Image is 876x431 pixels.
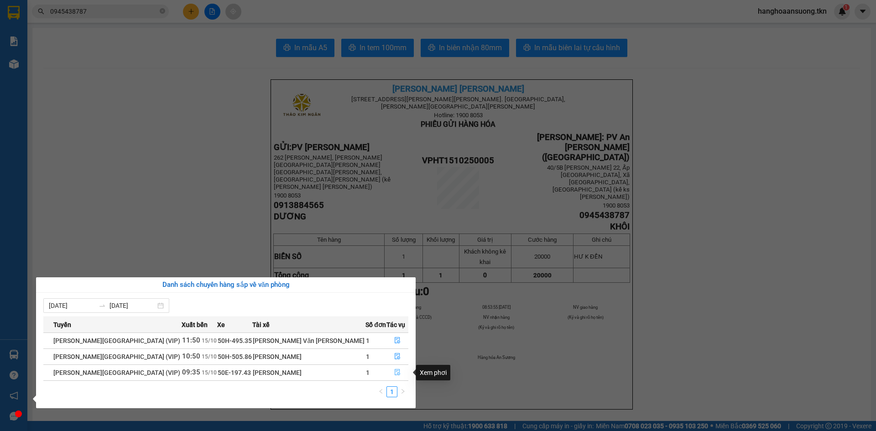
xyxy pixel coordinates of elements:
[53,320,71,330] span: Tuyến
[387,387,397,397] a: 1
[182,368,200,376] span: 09:35
[217,320,225,330] span: Xe
[253,352,365,362] div: [PERSON_NAME]
[253,336,365,346] div: [PERSON_NAME] Văn [PERSON_NAME]
[218,353,252,360] span: 50H-505.86
[416,365,450,380] div: Xem phơi
[400,389,406,394] span: right
[202,353,217,360] span: 15/10
[366,337,370,344] span: 1
[182,320,208,330] span: Xuất bến
[202,338,217,344] span: 15/10
[43,280,408,291] div: Danh sách chuyến hàng sắp về văn phòng
[397,386,408,397] li: Next Page
[366,369,370,376] span: 1
[387,333,408,348] button: file-done
[394,353,401,360] span: file-done
[99,302,106,309] span: to
[365,320,386,330] span: Số đơn
[53,353,180,360] span: [PERSON_NAME][GEOGRAPHIC_DATA] (VIP)
[53,369,180,376] span: [PERSON_NAME][GEOGRAPHIC_DATA] (VIP)
[53,337,180,344] span: [PERSON_NAME][GEOGRAPHIC_DATA] (VIP)
[99,302,106,309] span: swap-right
[394,369,401,376] span: file-done
[378,389,384,394] span: left
[386,386,397,397] li: 1
[387,349,408,364] button: file-done
[202,369,217,376] span: 15/10
[252,320,270,330] span: Tài xế
[182,352,200,360] span: 10:50
[109,301,156,311] input: Đến ngày
[182,336,200,344] span: 11:50
[253,368,365,378] div: [PERSON_NAME]
[397,386,408,397] button: right
[366,353,370,360] span: 1
[49,301,95,311] input: Từ ngày
[394,337,401,344] span: file-done
[218,337,252,344] span: 50H-495.35
[386,320,405,330] span: Tác vụ
[375,386,386,397] button: left
[387,365,408,380] button: file-done
[218,369,251,376] span: 50E-197.43
[375,386,386,397] li: Previous Page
